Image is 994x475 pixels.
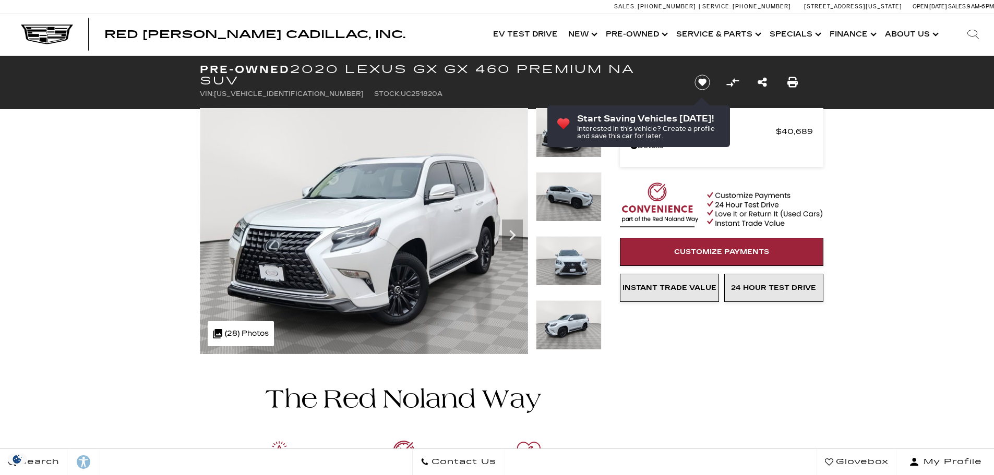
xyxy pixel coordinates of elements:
[214,90,364,98] span: [US_VEHICLE_IDENTIFICATION_NUMBER]
[702,3,731,10] span: Service:
[724,274,823,302] a: 24 Hour Test Drive
[691,74,714,91] button: Save vehicle
[919,455,982,469] span: My Profile
[897,449,994,475] button: Open user profile menu
[104,29,405,40] a: Red [PERSON_NAME] Cadillac, Inc.
[536,236,602,286] img: Used 2020 White Lexus GX 460 Premium image 3
[880,14,942,55] a: About Us
[104,28,405,41] span: Red [PERSON_NAME] Cadillac, Inc.
[674,248,769,256] span: Customize Payments
[620,274,719,302] a: Instant Trade Value
[5,454,29,465] img: Opt-Out Icon
[536,300,602,350] img: Used 2020 White Lexus GX 460 Premium image 4
[913,3,947,10] span: Open [DATE]
[764,14,824,55] a: Specials
[412,449,505,475] a: Contact Us
[733,3,791,10] span: [PHONE_NUMBER]
[620,238,823,266] a: Customize Payments
[622,284,716,292] span: Instant Trade Value
[630,139,813,153] a: Details
[725,75,740,90] button: Compare vehicle
[200,90,214,98] span: VIN:
[601,14,671,55] a: Pre-Owned
[833,455,889,469] span: Glovebox
[200,108,528,354] img: Used 2020 White Lexus GX 460 Premium image 1
[630,124,813,139] a: Red [PERSON_NAME] $40,689
[699,4,794,9] a: Service: [PHONE_NUMBER]
[563,14,601,55] a: New
[614,3,636,10] span: Sales:
[804,3,902,10] a: [STREET_ADDRESS][US_STATE]
[16,455,59,469] span: Search
[731,284,816,292] span: 24 Hour Test Drive
[200,63,290,76] strong: Pre-Owned
[502,220,523,251] div: Next
[614,4,699,9] a: Sales: [PHONE_NUMBER]
[776,124,813,139] span: $40,689
[638,3,696,10] span: [PHONE_NUMBER]
[429,455,496,469] span: Contact Us
[630,124,776,139] span: Red [PERSON_NAME]
[208,321,274,346] div: (28) Photos
[787,75,798,90] a: Print this Pre-Owned 2020 Lexus GX GX 460 Premium NA SUV
[488,14,563,55] a: EV Test Drive
[21,25,73,44] img: Cadillac Dark Logo with Cadillac White Text
[5,454,29,465] section: Click to Open Cookie Consent Modal
[671,14,764,55] a: Service & Parts
[758,75,767,90] a: Share this Pre-Owned 2020 Lexus GX GX 460 Premium NA SUV
[536,172,602,222] img: Used 2020 White Lexus GX 460 Premium image 2
[948,3,967,10] span: Sales:
[200,64,677,87] h1: 2020 Lexus GX GX 460 Premium NA SUV
[824,14,880,55] a: Finance
[374,90,401,98] span: Stock:
[401,90,442,98] span: UC251820A
[817,449,897,475] a: Glovebox
[967,3,994,10] span: 9 AM-6 PM
[536,108,602,157] img: Used 2020 White Lexus GX 460 Premium image 1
